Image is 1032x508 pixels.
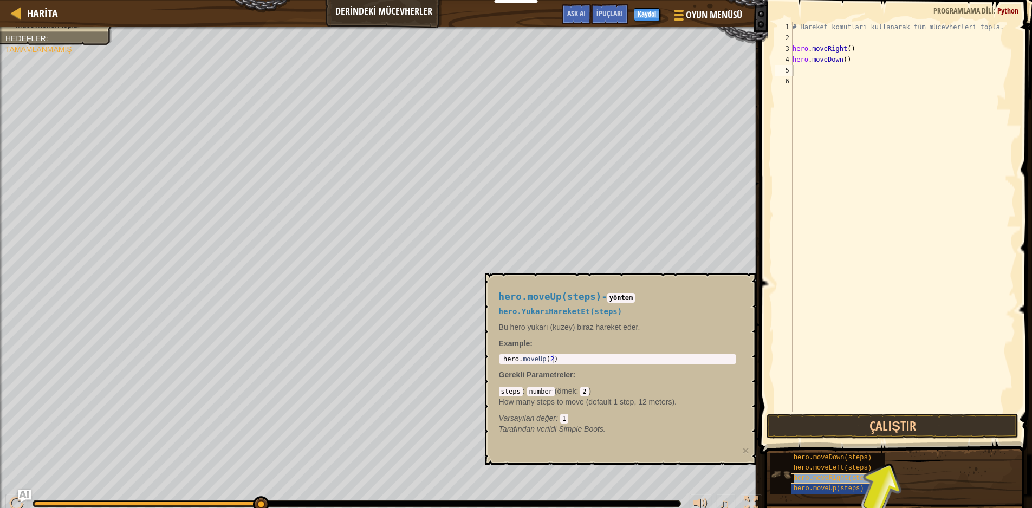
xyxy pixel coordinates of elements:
[994,5,997,16] span: :
[499,414,556,422] span: Varsayılan değer
[567,8,586,18] span: Ask AI
[499,386,736,424] div: ( )
[775,76,793,87] div: 6
[775,32,793,43] div: 2
[27,6,58,21] span: Harita
[499,370,573,379] span: Gerekli Parametreler
[770,464,791,485] img: portrait.png
[775,65,793,76] div: 5
[794,454,872,461] span: hero.moveDown(steps)
[580,387,588,396] code: 2
[499,425,606,433] em: Simple Boots.
[499,291,602,302] span: hero.moveUp(steps)
[573,370,576,379] span: :
[775,54,793,65] div: 4
[499,425,559,433] span: Tarafından verildi
[742,445,749,456] button: ×
[596,8,623,18] span: İpuçları
[997,5,1018,16] span: Python
[557,387,576,395] span: örnek
[22,6,58,21] a: Harita
[562,4,591,24] button: Ask AI
[499,322,736,333] p: Bu hero yukarı (kuzey) biraz hareket eder.
[794,474,875,482] span: hero.moveRight(steps)
[18,490,31,503] button: Ask AI
[794,485,864,492] span: hero.moveUp(steps)
[775,22,793,32] div: 1
[499,307,622,316] span: hero.YukarıHareketEt(steps)
[560,414,568,424] code: 1
[46,34,48,43] span: :
[767,414,1018,439] button: Çalıştır
[775,43,793,54] div: 3
[499,396,736,407] p: How many steps to move (default 1 step, 12 meters).
[523,387,527,395] span: :
[576,387,581,395] span: :
[5,34,46,43] span: Hedefler
[499,292,736,302] h4: -
[665,4,749,30] button: Oyun Menüsü
[499,339,530,348] span: Example
[634,8,660,21] button: Kaydol
[933,5,994,16] span: Programlama dili
[794,464,872,472] span: hero.moveLeft(steps)
[5,45,72,54] span: Tamamlanmamış
[607,293,635,303] code: yöntem
[556,414,560,422] span: :
[499,339,533,348] strong: :
[499,387,523,396] code: steps
[527,387,555,396] code: number
[686,8,742,22] span: Oyun Menüsü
